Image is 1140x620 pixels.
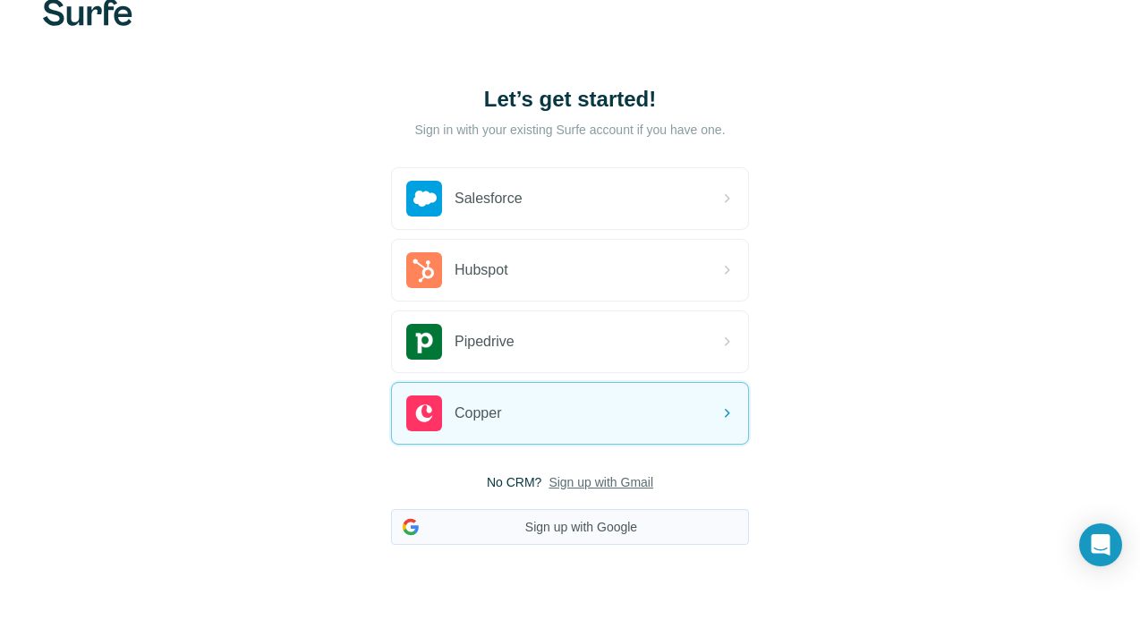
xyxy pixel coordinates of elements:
[406,395,442,431] img: copper's logo
[391,509,749,545] button: Sign up with Google
[1079,523,1122,566] div: Open Intercom Messenger
[455,403,501,424] span: Copper
[455,259,508,281] span: Hubspot
[455,188,523,209] span: Salesforce
[406,181,442,217] img: salesforce's logo
[549,473,653,491] button: Sign up with Gmail
[391,85,749,114] h1: Let’s get started!
[414,121,725,139] p: Sign in with your existing Surfe account if you have one.
[455,331,515,352] span: Pipedrive
[406,324,442,360] img: pipedrive's logo
[487,473,541,491] span: No CRM?
[406,252,442,288] img: hubspot's logo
